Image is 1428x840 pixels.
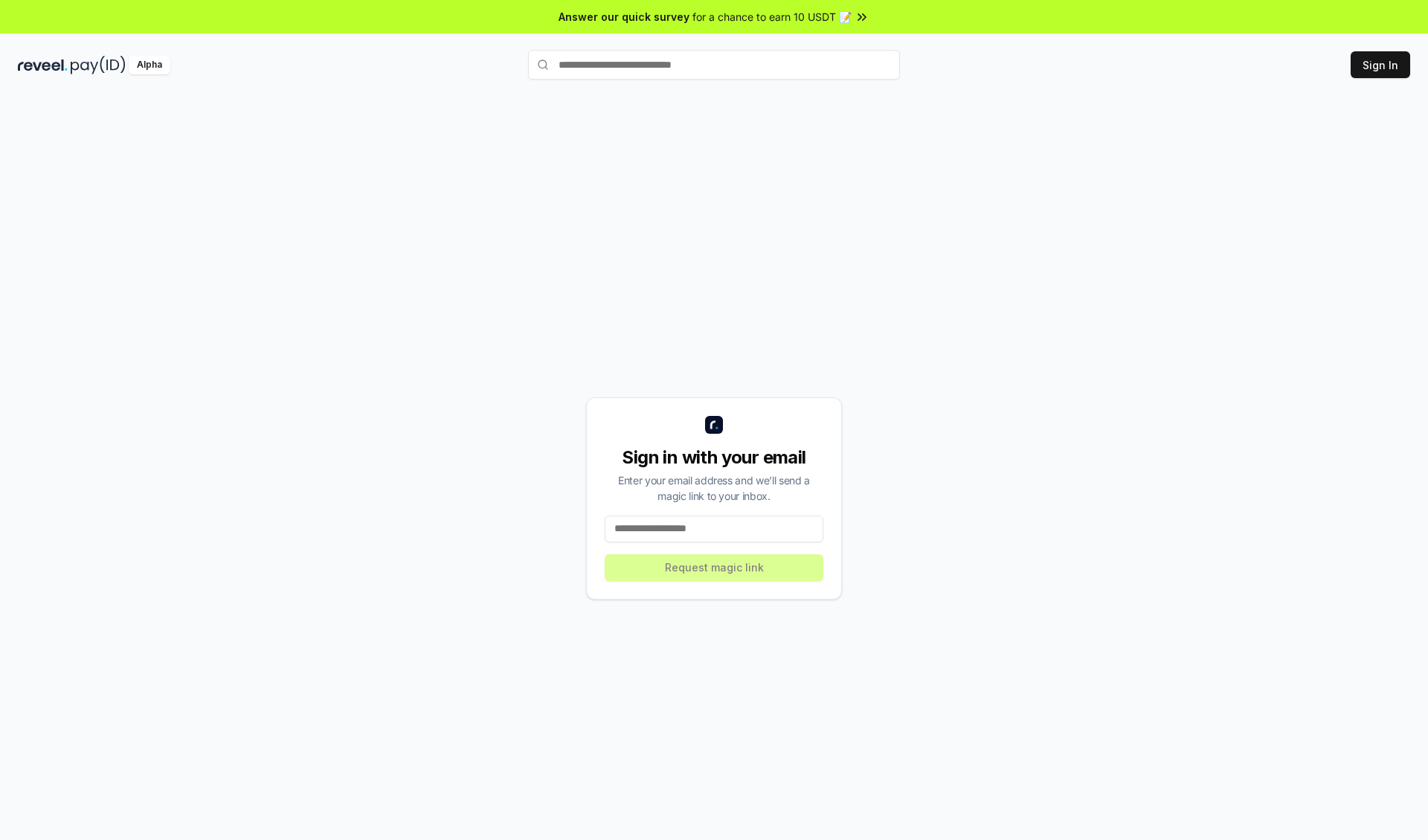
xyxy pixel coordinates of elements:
div: Sign in with your email [605,446,823,469]
img: reveel_dark [18,56,68,74]
div: Enter your email address and we’ll send a magic link to your inbox. [605,472,823,504]
span: for a chance to earn 10 USDT 📝 [692,9,852,25]
img: pay_id [71,56,126,74]
button: Sign In [1351,51,1410,78]
img: logo_small [705,416,723,434]
div: Alpha [129,56,170,74]
span: Answer our quick survey [559,9,689,25]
